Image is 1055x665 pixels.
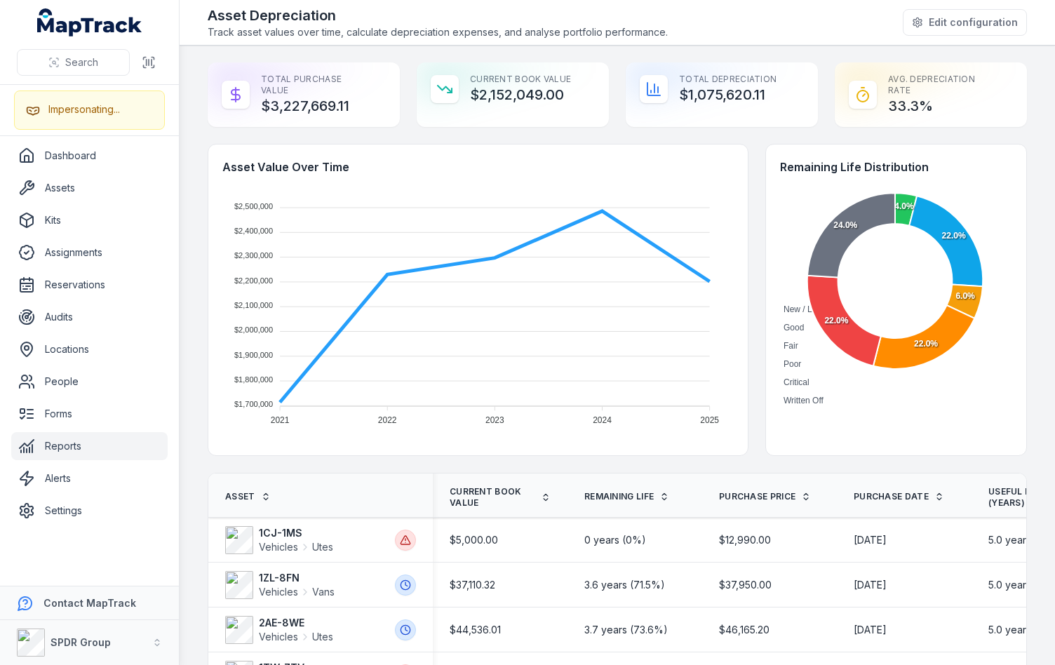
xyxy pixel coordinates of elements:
span: Vehicles [259,585,298,599]
span: $37,950.00 [719,578,772,592]
a: Remaining Life [584,491,669,502]
tspan: $1,700,000 [234,400,273,408]
a: Alerts [11,464,168,492]
span: Vehicles [259,630,298,644]
a: Current Book Value [450,486,551,509]
tspan: 2022 [378,415,397,425]
a: Assignments [11,239,168,267]
span: $44,536.01 [450,623,501,637]
a: MapTrack [37,8,142,36]
a: Forms [11,400,168,428]
a: Dashboard [11,142,168,170]
a: People [11,368,168,396]
a: Asset [225,491,271,502]
span: Poor [784,359,801,369]
tspan: 2023 [485,415,504,425]
h4: Remaining Life Distribution [780,159,1012,175]
strong: Contact MapTrack [43,597,136,609]
a: 1ZL-8FN [259,571,389,585]
span: $5,000.00 [450,533,498,547]
h4: Asset Value Over Time [222,159,734,175]
span: 3.7 years ( 73.6% ) [584,623,668,637]
span: [DATE] [854,578,887,592]
tspan: $2,000,000 [234,325,273,334]
div: Impersonating... [48,102,120,116]
span: 5.0 years [988,533,1031,547]
a: Assets [11,174,168,202]
span: Vehicles [259,540,298,554]
span: Purchase Date [854,491,929,502]
a: 2AE-8WE [259,616,389,630]
tspan: $2,500,000 [234,202,273,210]
span: Fair [784,341,798,351]
span: Utes [312,540,333,554]
tspan: $2,100,000 [234,301,273,309]
span: Current Book Value [450,486,535,509]
a: Audits [11,303,168,331]
span: $12,990.00 [719,533,771,547]
span: Vans [312,585,335,599]
a: Reports [11,432,168,460]
a: 1CJ-1MS [259,526,389,540]
a: Purchase Date [854,491,944,502]
span: Remaining Life [584,491,654,502]
a: Purchase Price [719,491,811,502]
span: Written Off [784,396,824,405]
span: Critical [784,377,809,387]
span: $46,165.20 [719,623,770,637]
span: $37,110.32 [450,578,495,592]
span: 0 years ( 0% ) [584,533,646,547]
h2: Asset Depreciation [208,6,668,25]
span: Track asset values over time, calculate depreciation expenses, and analyse portfolio performance. [208,25,668,39]
a: Reservations [11,271,168,299]
span: Utes [312,630,333,644]
button: Search [17,49,130,76]
tspan: $2,400,000 [234,227,273,235]
a: Kits [11,206,168,234]
span: [DATE] [854,533,887,547]
tspan: $1,900,000 [234,351,273,359]
span: Asset [225,491,255,502]
a: Locations [11,335,168,363]
tspan: $2,300,000 [234,251,273,260]
span: Search [65,55,98,69]
span: 5.0 years [988,578,1031,592]
span: Purchase Price [719,491,795,502]
span: Good [784,323,804,332]
a: Settings [11,497,168,525]
span: 3.6 years ( 71.5% ) [584,578,665,592]
tspan: 2025 [700,415,719,425]
span: New / Like New [784,304,842,314]
tspan: $1,800,000 [234,375,273,384]
span: [DATE] [854,623,887,637]
tspan: 2021 [271,415,290,425]
strong: SPDR Group [51,636,111,648]
tspan: 2024 [593,415,612,425]
span: 5.0 years [988,623,1031,637]
button: Edit configuration [903,9,1027,36]
tspan: $2,200,000 [234,276,273,285]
